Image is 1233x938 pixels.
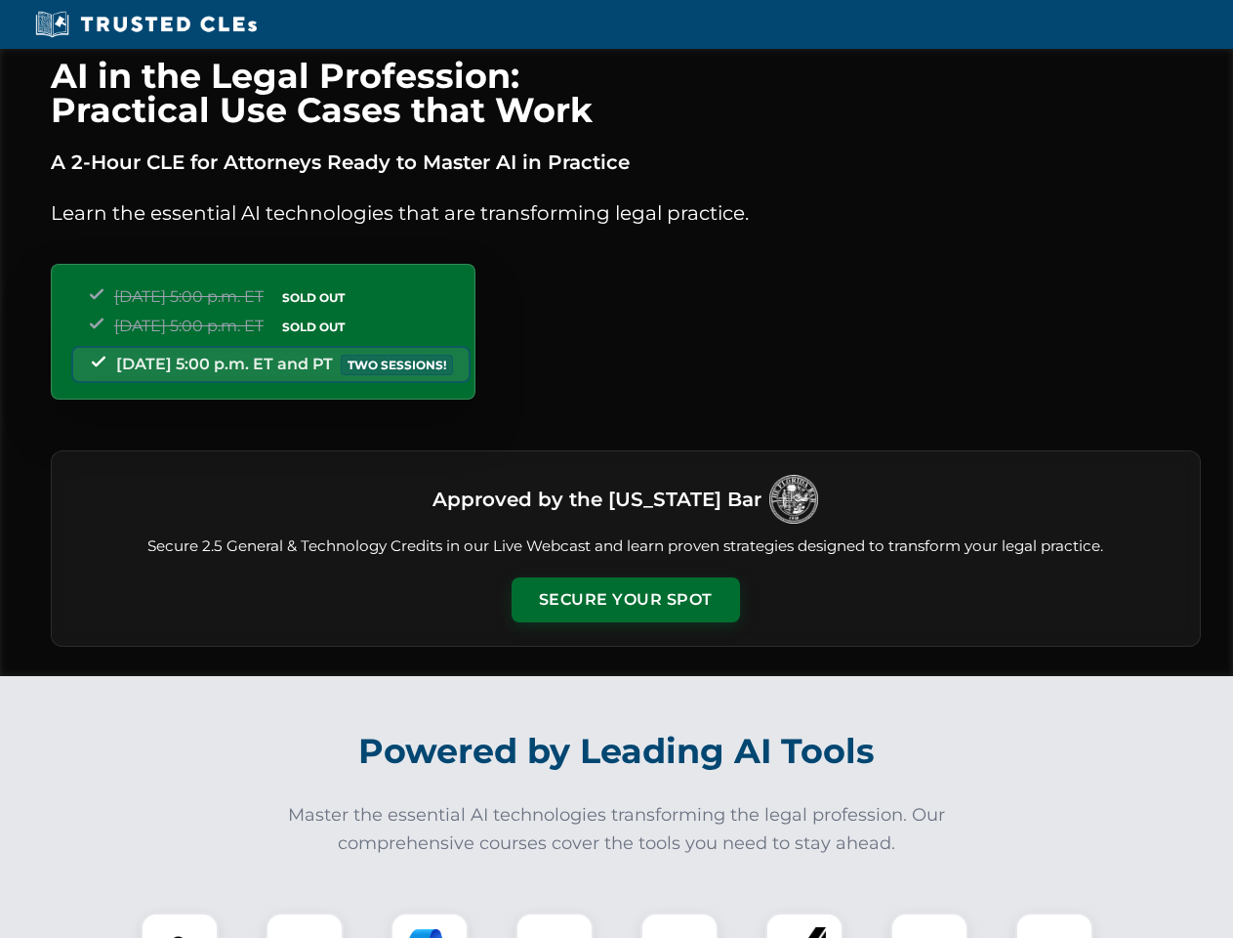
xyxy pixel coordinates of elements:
span: SOLD OUT [275,317,351,337]
p: A 2-Hour CLE for Attorneys Ready to Master AI in Practice [51,147,1201,178]
h1: AI in the Legal Profession: Practical Use Cases that Work [51,59,1201,127]
span: SOLD OUT [275,287,351,308]
p: Learn the essential AI technologies that are transforming legal practice. [51,197,1201,229]
h2: Powered by Leading AI Tools [76,717,1158,786]
img: Trusted CLEs [29,10,263,39]
p: Secure 2.5 General & Technology Credits in our Live Webcast and learn proven strategies designed ... [75,535,1176,558]
span: [DATE] 5:00 p.m. ET [114,287,264,306]
button: Secure Your Spot [512,577,740,622]
span: [DATE] 5:00 p.m. ET [114,317,264,335]
img: Logo [769,475,818,524]
h3: Approved by the [US_STATE] Bar [432,482,761,517]
p: Master the essential AI technologies transforming the legal profession. Our comprehensive courses... [275,801,959,858]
